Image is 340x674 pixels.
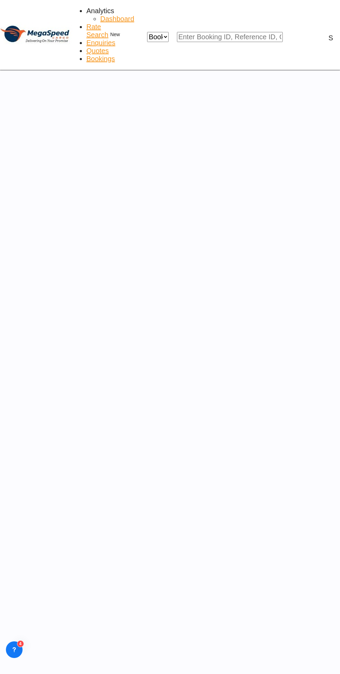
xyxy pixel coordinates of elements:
[139,32,147,40] md-icon: icon-close
[177,32,283,42] input: Enter Booking ID, Reference ID, Order ID
[283,32,291,42] span: icon-magnify
[329,34,333,42] div: S
[102,31,110,39] md-icon: icon-plus 400-fg
[86,23,108,39] a: Rate Search
[291,33,299,41] div: icon-magnify
[120,31,128,39] md-icon: icon-chevron-down
[100,15,134,23] a: Dashboard
[283,33,291,41] md-icon: icon-magnify
[139,32,147,42] span: icon-close
[169,33,177,41] md-icon: icon-chevron-down
[86,55,115,63] a: Bookings
[99,28,132,42] button: icon-plus 400-fgNewicon-chevron-down
[306,33,315,42] span: Help
[102,32,128,37] span: New
[86,7,114,15] span: Analytics
[86,39,115,47] a: Enquiries
[86,47,109,55] a: Quotes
